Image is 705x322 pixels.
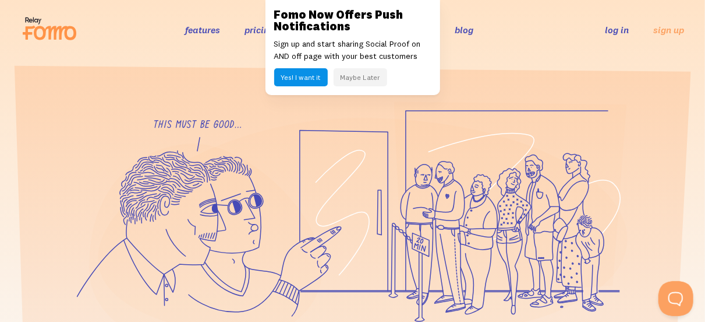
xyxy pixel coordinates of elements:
[658,281,693,316] iframe: Help Scout Beacon - Open
[334,68,387,86] button: Maybe Later
[455,24,473,36] a: blog
[274,9,431,32] h3: Fomo Now Offers Push Notifications
[605,24,629,36] a: log in
[274,68,328,86] button: Yes! I want it
[274,38,431,62] p: Sign up and start sharing Social Proof on AND off page with your best customers
[185,24,220,36] a: features
[245,24,274,36] a: pricing
[653,24,684,36] a: sign up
